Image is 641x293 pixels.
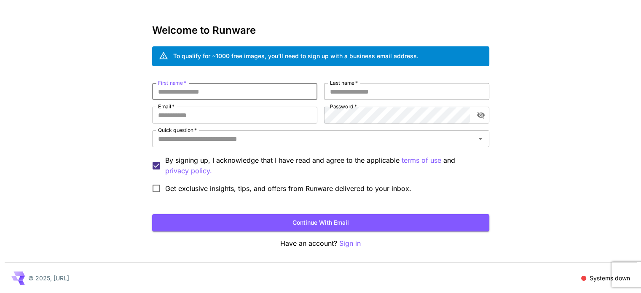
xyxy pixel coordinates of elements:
[165,183,411,194] span: Get exclusive insights, tips, and offers from Runware delivered to your inbox.
[152,24,489,36] h3: Welcome to Runware
[28,274,69,282] p: © 2025, [URL]
[165,166,212,176] button: By signing up, I acknowledge that I have read and agree to the applicable terms of use and
[158,103,174,110] label: Email
[473,108,488,123] button: toggle password visibility
[402,155,441,166] p: terms of use
[330,103,357,110] label: Password
[152,214,489,231] button: Continue with email
[158,126,197,134] label: Quick question
[158,79,186,86] label: First name
[152,238,489,249] p: Have an account?
[339,238,361,249] button: Sign in
[590,274,630,282] p: Systems down
[173,51,418,60] div: To qualify for ~1000 free images, you’ll need to sign up with a business email address.
[165,166,212,176] p: privacy policy.
[165,155,483,176] p: By signing up, I acknowledge that I have read and agree to the applicable and
[330,79,358,86] label: Last name
[475,133,486,145] button: Open
[402,155,441,166] button: By signing up, I acknowledge that I have read and agree to the applicable and privacy policy.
